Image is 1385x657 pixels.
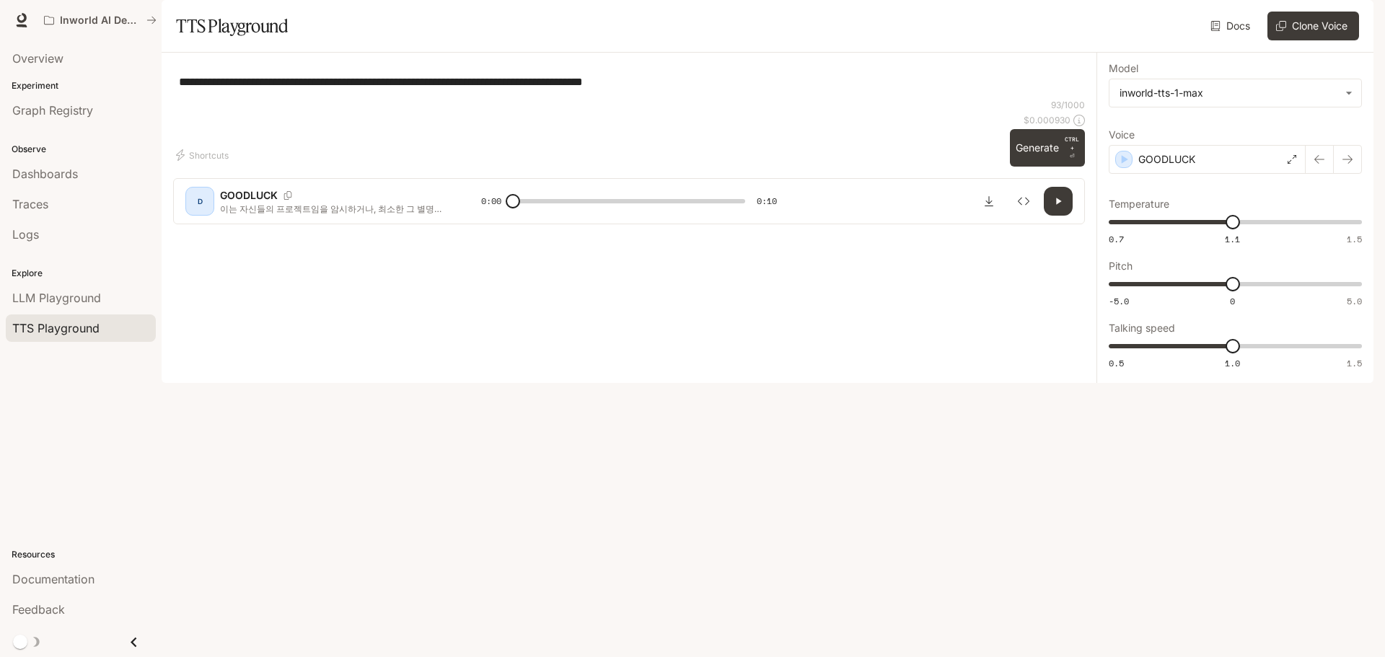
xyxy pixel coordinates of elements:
[1347,295,1362,307] span: 5.0
[220,203,447,215] p: 이는 자신들의 프로젝트임을 암시하거나, 최소한 그 별명을 재미있게 받아들이고 있다는 신호로 해석되면서 '[PERSON_NAME] 이름은 거의 공식 별명처럼 굳어지게 되었습니다.
[481,194,501,208] span: 0:00
[1109,63,1138,74] p: Model
[1010,129,1085,167] button: GenerateCTRL +⏎
[1267,12,1359,40] button: Clone Voice
[1009,187,1038,216] button: Inspect
[1109,233,1124,245] span: 0.7
[1225,233,1240,245] span: 1.1
[757,194,777,208] span: 0:10
[975,187,1003,216] button: Download audio
[1109,295,1129,307] span: -5.0
[1109,79,1361,107] div: inworld-tts-1-max
[220,188,278,203] p: GOODLUCK
[1225,357,1240,369] span: 1.0
[1208,12,1256,40] a: Docs
[1109,261,1133,271] p: Pitch
[173,144,234,167] button: Shortcuts
[1138,152,1195,167] p: GOODLUCK
[1065,135,1079,161] p: ⏎
[1024,114,1070,126] p: $ 0.000930
[38,6,163,35] button: All workspaces
[1109,357,1124,369] span: 0.5
[1109,323,1175,333] p: Talking speed
[176,12,288,40] h1: TTS Playground
[1347,233,1362,245] span: 1.5
[1051,99,1085,111] p: 93 / 1000
[1109,199,1169,209] p: Temperature
[60,14,141,27] p: Inworld AI Demos
[188,190,211,213] div: D
[1230,295,1235,307] span: 0
[1347,357,1362,369] span: 1.5
[1065,135,1079,152] p: CTRL +
[1120,86,1338,100] div: inworld-tts-1-max
[278,191,298,200] button: Copy Voice ID
[1109,130,1135,140] p: Voice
